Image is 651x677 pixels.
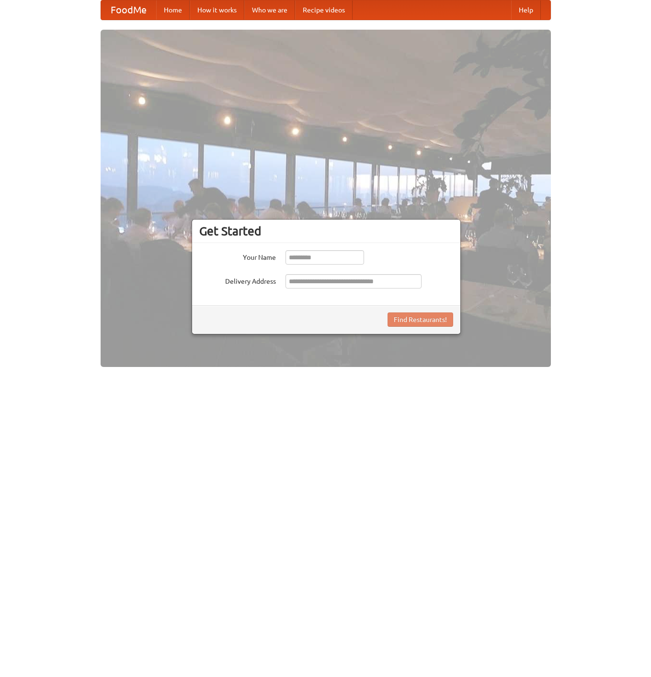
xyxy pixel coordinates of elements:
[101,0,156,20] a: FoodMe
[199,274,276,286] label: Delivery Address
[199,224,453,238] h3: Get Started
[156,0,190,20] a: Home
[244,0,295,20] a: Who we are
[388,312,453,327] button: Find Restaurants!
[511,0,541,20] a: Help
[199,250,276,262] label: Your Name
[295,0,353,20] a: Recipe videos
[190,0,244,20] a: How it works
